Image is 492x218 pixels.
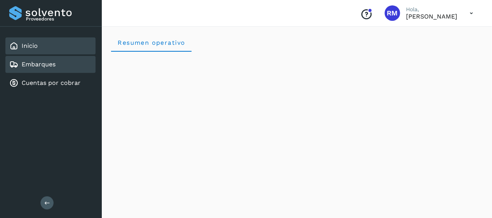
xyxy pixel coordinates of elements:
a: Cuentas por cobrar [22,79,81,86]
p: Proveedores [26,16,93,22]
a: Inicio [22,42,38,49]
a: Embarques [22,61,56,68]
div: Cuentas por cobrar [5,74,96,91]
div: Inicio [5,37,96,54]
div: Embarques [5,56,96,73]
span: Resumen operativo [117,39,185,46]
p: Hola, [406,6,458,13]
p: RICARDO MONTEMAYOR [406,13,458,20]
